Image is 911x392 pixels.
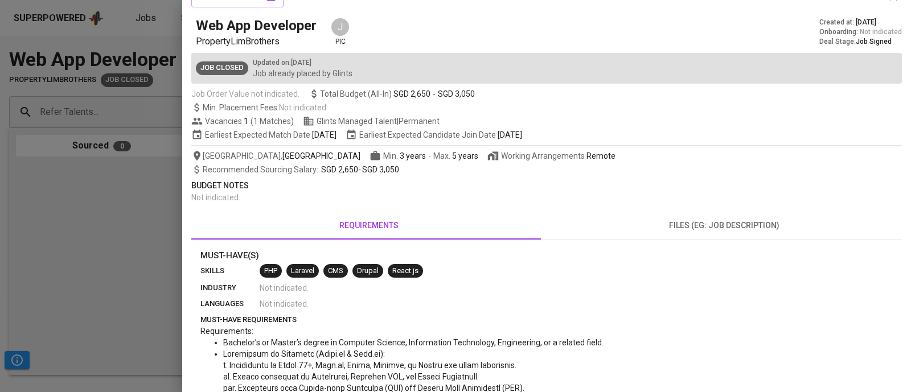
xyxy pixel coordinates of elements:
span: [DATE] [856,18,876,27]
span: [DATE] [312,129,337,141]
p: Updated on : [DATE] [253,57,352,68]
div: Deal Stage : [819,37,902,47]
p: Job already placed by Glints [253,68,352,79]
span: - [203,164,399,175]
span: SGD 2,650 [321,165,358,174]
span: [GEOGRAPHIC_DATA] , [191,150,360,162]
span: Min. Placement Fees [203,103,326,112]
p: skills [200,265,260,277]
span: Earliest Expected Match Date [191,129,337,141]
span: Not indicated . [260,282,309,294]
span: files (eg: job description) [553,218,895,233]
span: 1 [242,115,248,127]
span: Requirements: [200,327,253,336]
span: SGD 3,050 [438,88,475,100]
span: Job Closed [196,63,248,73]
span: PHP [260,266,282,277]
span: [GEOGRAPHIC_DATA] [282,150,360,162]
span: - [428,150,431,162]
div: Onboarding : [819,27,902,37]
span: PropertyLimBrothers [196,36,280,47]
span: Max. [433,151,478,160]
span: SGD 3,050 [362,165,399,174]
span: Job Order Value not indicated. [191,88,299,100]
div: pic [330,17,350,47]
p: Must-Have(s) [200,249,893,262]
span: Glints Managed Talent | Permanent [303,115,440,127]
span: 3 years [400,151,426,160]
p: Budget Notes [191,180,902,192]
div: Remote [586,150,615,162]
span: Laravel [286,266,319,277]
p: must-have requirements [200,314,893,325]
div: J [330,17,350,37]
span: Bachelor’s or Master’s degree in Computer Science, Information Technology, Engineering, or a rela... [223,338,604,347]
span: Min. [383,151,426,160]
span: requirements [198,218,540,233]
span: - [433,88,436,100]
span: Recommended Sourcing Salary : [203,165,320,174]
span: Job Signed [856,38,892,46]
span: Working Arrangements [487,150,615,162]
div: Created at : [819,18,902,27]
span: Drupal [352,266,383,277]
span: Not indicated [860,27,902,37]
span: 5 years [452,151,478,160]
p: industry [200,282,260,294]
span: Earliest Expected Candidate Join Date [346,129,522,141]
span: Total Budget (All-In) [309,88,475,100]
h5: Web App Developer [196,16,317,35]
p: languages [200,298,260,310]
span: Vacancies ( 1 Matches ) [191,115,294,127]
span: Not indicated . [191,193,240,202]
span: Not indicated [279,103,326,112]
span: React.js [388,266,423,277]
span: CMS [323,266,348,277]
span: [DATE] [498,129,522,141]
span: Not indicated . [260,298,309,310]
span: SGD 2,650 [393,88,430,100]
